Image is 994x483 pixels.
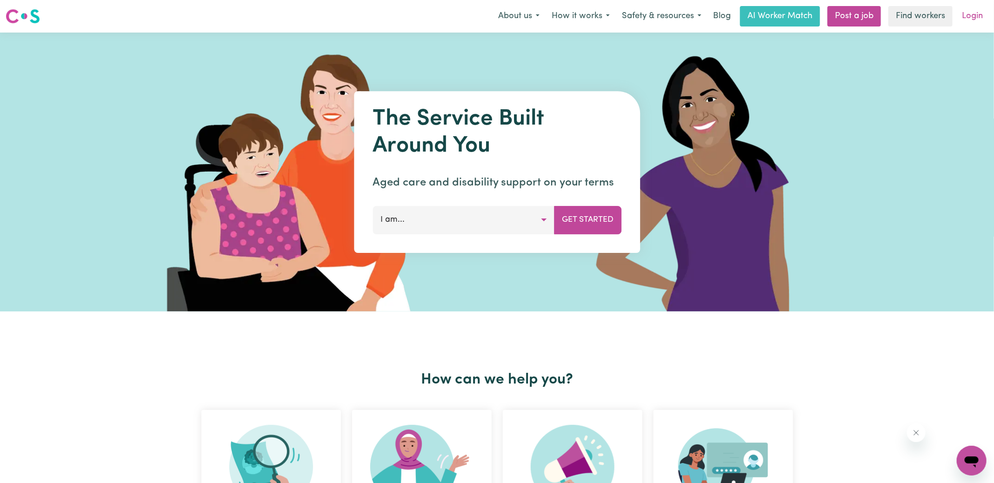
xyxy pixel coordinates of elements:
[373,106,621,159] h1: The Service Built Around You
[373,174,621,191] p: Aged care and disability support on your terms
[196,371,799,389] h2: How can we help you?
[907,423,926,442] iframe: Close message
[740,6,820,26] a: AI Worker Match
[888,6,953,26] a: Find workers
[492,7,546,26] button: About us
[6,7,56,14] span: Need any help?
[546,7,616,26] button: How it works
[827,6,881,26] a: Post a job
[616,7,707,26] button: Safety & resources
[6,8,40,25] img: Careseekers logo
[707,6,736,26] a: Blog
[6,6,40,27] a: Careseekers logo
[957,446,987,476] iframe: Button to launch messaging window
[956,6,988,26] a: Login
[373,206,554,234] button: I am...
[554,206,621,234] button: Get Started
